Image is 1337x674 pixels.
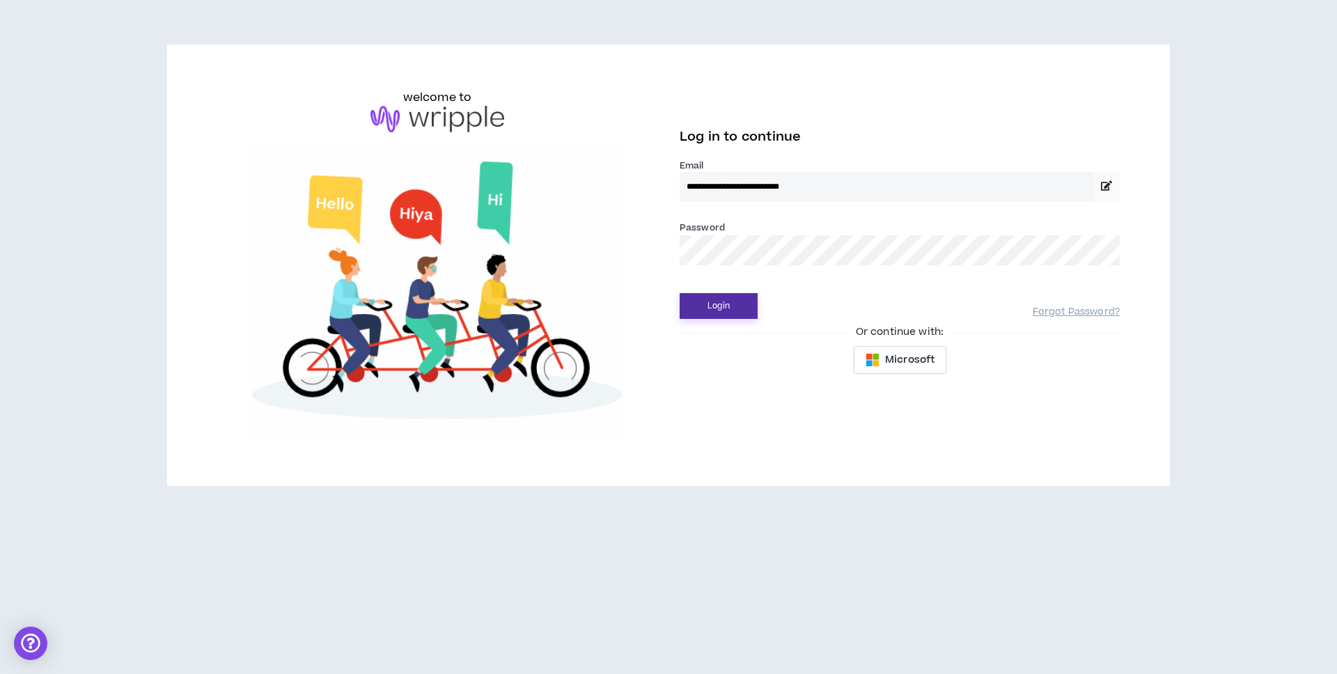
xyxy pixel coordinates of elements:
img: Welcome to Wripple [217,146,657,441]
span: Microsoft [885,352,935,368]
a: Forgot Password? [1033,306,1120,319]
h6: welcome to [403,89,472,106]
img: logo-brand.png [370,106,504,132]
span: Log in to continue [680,128,801,146]
span: Or continue with: [846,324,953,340]
label: Email [680,159,1120,172]
button: Microsoft [854,346,946,374]
label: Password [680,221,725,234]
button: Login [680,293,758,319]
div: Open Intercom Messenger [14,627,47,660]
